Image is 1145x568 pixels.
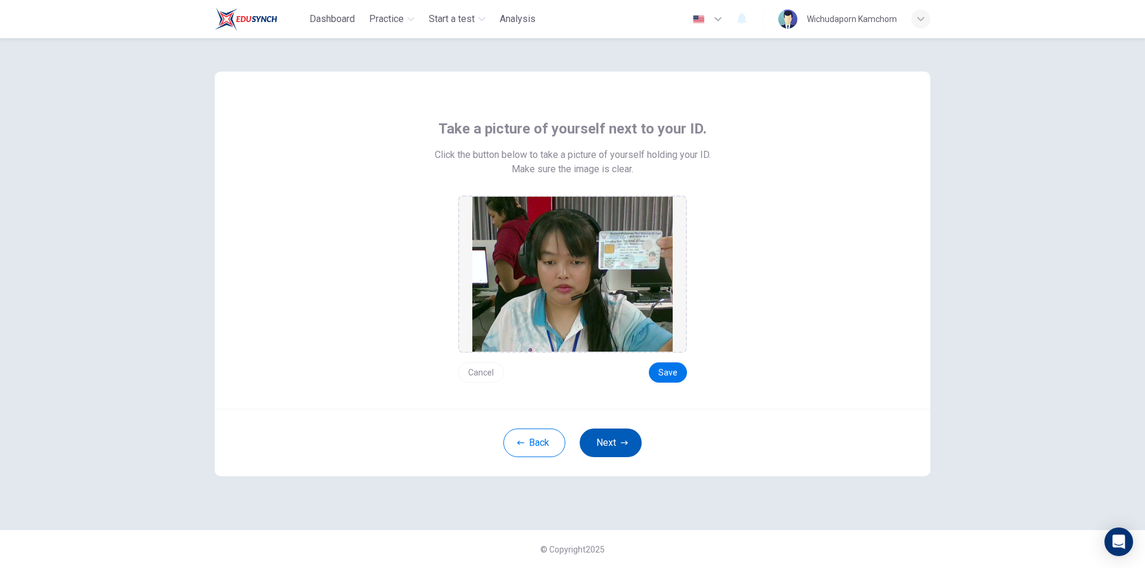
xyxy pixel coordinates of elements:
button: Practice [364,8,419,30]
img: Train Test logo [215,7,277,31]
span: Analysis [500,12,536,26]
button: Save [649,362,687,383]
button: Cancel [458,362,504,383]
img: en [691,15,706,24]
span: © Copyright 2025 [540,545,605,554]
img: Profile picture [778,10,797,29]
span: Start a test [429,12,475,26]
div: Wichudaporn Kamchom [807,12,897,26]
img: preview screemshot [472,197,673,352]
span: Click the button below to take a picture of yourself holding your ID. [435,148,711,162]
span: Dashboard [310,12,355,26]
span: Make sure the image is clear. [512,162,633,176]
span: Practice [369,12,404,26]
button: Start a test [424,8,490,30]
a: Train Test logo [215,7,305,31]
button: Back [503,429,565,457]
button: Dashboard [305,8,360,30]
div: Open Intercom Messenger [1104,527,1133,556]
button: Next [580,429,642,457]
button: Analysis [495,8,540,30]
span: Take a picture of yourself next to your ID. [438,119,707,138]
